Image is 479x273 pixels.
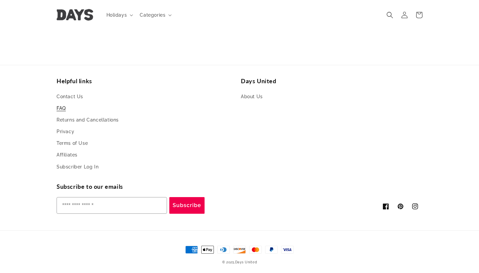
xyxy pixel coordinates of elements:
[102,8,136,22] summary: Holidays
[57,149,78,161] a: Affiliates
[235,260,257,264] a: Days United
[169,197,205,214] button: Subscribe
[57,126,74,137] a: Privacy
[57,161,98,173] a: Subscriber Log In
[57,137,88,149] a: Terms of Use
[241,77,422,85] h2: Days United
[383,8,397,22] summary: Search
[57,197,167,214] input: Enter your email
[140,12,165,18] span: Categories
[57,114,119,126] a: Returns and Cancellations
[57,103,66,114] a: FAQ
[106,12,127,18] span: Holidays
[57,183,239,190] h2: Subscribe to our emails
[241,93,263,103] a: About Us
[136,8,174,22] summary: Categories
[222,260,257,264] small: © 2025,
[57,93,83,103] a: Contact Us
[57,9,93,21] img: Days United
[57,77,238,85] h2: Helpful links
